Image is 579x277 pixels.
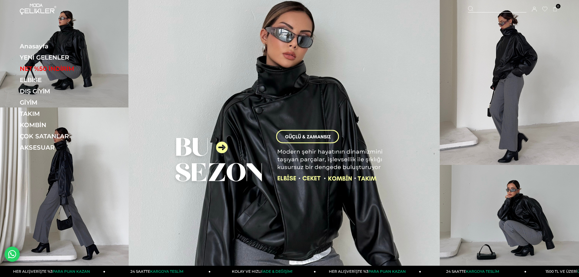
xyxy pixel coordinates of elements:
[53,269,90,274] span: PARA PUAN KAZAN
[211,266,316,277] a: KOLAY VE HIZLIİADE & DEĞİŞİM!
[556,4,560,9] span: 0
[20,76,103,84] a: ELBİSE
[20,133,103,140] a: ÇOK SATANLAR
[466,269,499,274] span: KARGOYA TESLİM
[20,110,103,117] a: TAKIM
[262,269,292,274] span: İADE & DEĞİŞİM!
[316,266,421,277] a: HER ALIŞVERİŞTE %3PARA PUAN KAZAN
[20,54,103,61] a: YENİ GELENLER
[20,99,103,106] a: GİYİM
[20,43,103,50] a: Anasayfa
[553,7,557,12] a: 0
[20,4,56,15] img: logo
[20,65,103,72] a: NET %50 İNDİRİM
[20,88,103,95] a: DIŞ GİYİM
[421,266,526,277] a: 24 SAATTEKARGOYA TESLİM
[368,269,406,274] span: PARA PUAN KAZAN
[20,144,103,151] a: AKSESUAR
[20,121,103,129] a: KOMBİN
[150,269,183,274] span: KARGOYA TESLİM
[105,266,211,277] a: 24 SAATTEKARGOYA TESLİM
